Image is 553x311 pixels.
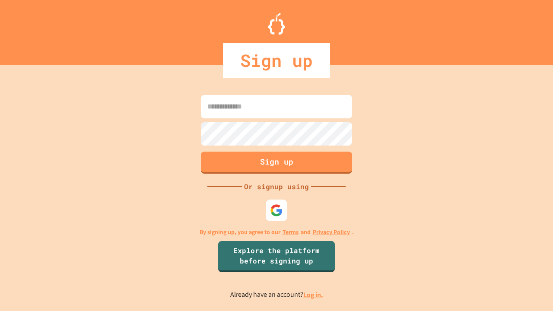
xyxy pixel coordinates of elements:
[283,228,299,237] a: Terms
[230,289,323,300] p: Already have an account?
[313,228,350,237] a: Privacy Policy
[200,228,354,237] p: By signing up, you agree to our and .
[218,241,335,272] a: Explore the platform before signing up
[201,152,352,174] button: Sign up
[268,13,285,35] img: Logo.svg
[303,290,323,299] a: Log in.
[270,204,283,217] img: google-icon.svg
[223,43,330,78] div: Sign up
[242,181,311,192] div: Or signup using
